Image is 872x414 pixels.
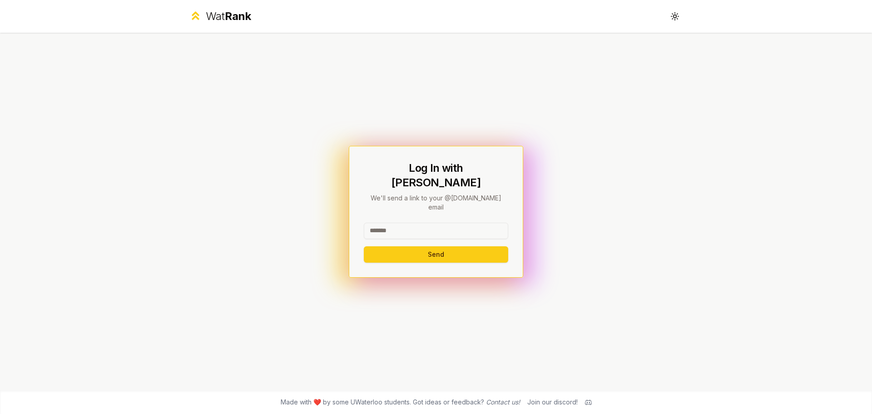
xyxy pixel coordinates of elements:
[486,398,520,406] a: Contact us!
[225,10,251,23] span: Rank
[527,398,578,407] div: Join our discord!
[364,246,508,263] button: Send
[364,161,508,190] h1: Log In with [PERSON_NAME]
[364,194,508,212] p: We'll send a link to your @[DOMAIN_NAME] email
[281,398,520,407] span: Made with ❤️ by some UWaterloo students. Got ideas or feedback?
[206,9,251,24] div: Wat
[189,9,251,24] a: WatRank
